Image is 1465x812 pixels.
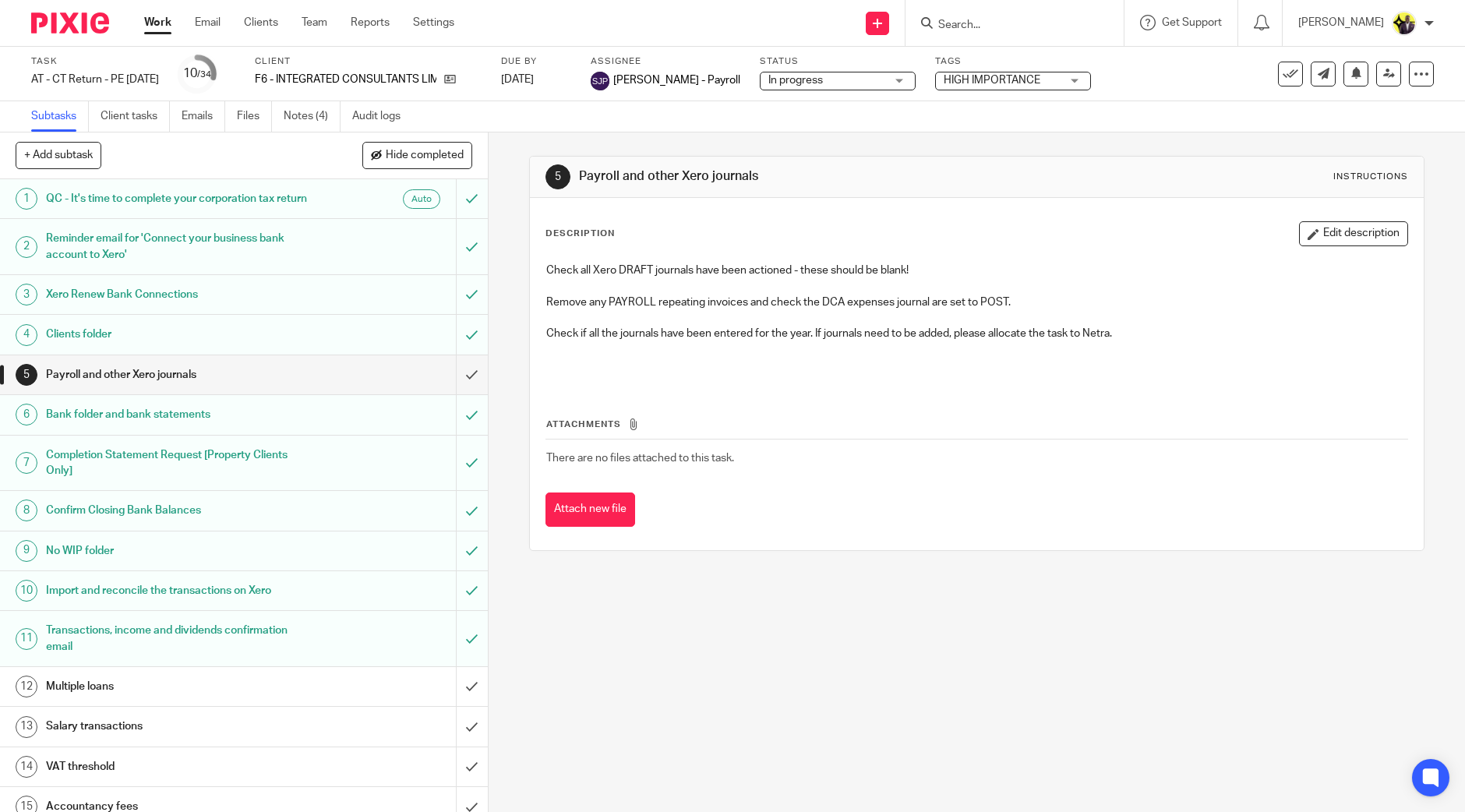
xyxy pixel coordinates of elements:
[16,324,37,346] div: 4
[403,189,440,209] div: Auto
[46,443,309,483] h1: Completion Statement Request [Property Clients Only]
[16,540,37,562] div: 9
[16,756,37,778] div: 14
[501,55,571,68] label: Due by
[284,101,341,132] a: Notes (4)
[16,188,37,210] div: 1
[46,323,309,346] h1: Clients folder
[1392,11,1417,36] img: Yemi-Starbridge.jpg
[46,283,309,306] h1: Xero Renew Bank Connections
[16,364,37,386] div: 5
[579,168,1010,185] h1: Payroll and other Xero journals
[545,228,615,240] p: Description
[255,72,436,87] p: F6 - INTEGRATED CONSULTANTS LIMITED
[46,499,309,522] h1: Confirm Closing Bank Balances
[46,579,309,602] h1: Import and reconcile the transactions on Xero
[46,675,309,698] h1: Multiple loans
[613,72,740,88] span: [PERSON_NAME] - Payroll
[1298,15,1384,30] p: [PERSON_NAME]
[546,263,1407,278] p: Check all Xero DRAFT journals have been actioned - these should be blank!
[16,142,101,168] button: + Add subtask
[31,72,159,87] div: AT - CT Return - PE 30-11-2024
[352,101,412,132] a: Audit logs
[16,500,37,521] div: 8
[31,72,159,87] div: AT - CT Return - PE [DATE]
[182,101,225,132] a: Emails
[16,236,37,258] div: 2
[16,580,37,602] div: 10
[183,65,211,83] div: 10
[31,101,89,132] a: Subtasks
[31,55,159,68] label: Task
[1162,17,1222,28] span: Get Support
[46,403,309,426] h1: Bank folder and bank statements
[768,75,823,86] span: In progress
[546,420,621,429] span: Attachments
[16,676,37,697] div: 12
[46,619,309,658] h1: Transactions, income and dividends confirmation email
[46,715,309,738] h1: Salary transactions
[362,142,472,168] button: Hide completed
[413,15,454,30] a: Settings
[546,326,1407,341] p: Check if all the journals have been entered for the year. If journals need to be added, please al...
[760,55,916,68] label: Status
[546,453,734,464] span: There are no files attached to this task.
[46,363,309,387] h1: Payroll and other Xero journals
[935,55,1091,68] label: Tags
[937,19,1077,33] input: Search
[591,72,609,90] img: svg%3E
[16,628,37,650] div: 11
[386,150,464,162] span: Hide completed
[46,539,309,563] h1: No WIP folder
[591,55,740,68] label: Assignee
[302,15,327,30] a: Team
[16,284,37,305] div: 3
[101,101,170,132] a: Client tasks
[144,15,171,30] a: Work
[16,452,37,474] div: 7
[46,227,309,267] h1: Reminder email for 'Connect your business bank account to Xero'
[545,492,635,528] button: Attach new file
[46,187,309,210] h1: QC - It's time to complete your corporation tax return
[545,164,570,189] div: 5
[31,12,109,34] img: Pixie
[546,295,1407,310] p: Remove any PAYROLL repeating invoices and check the DCA expenses journal are set to POST.
[46,755,309,778] h1: VAT threshold
[244,15,278,30] a: Clients
[1299,221,1408,246] button: Edit description
[351,15,390,30] a: Reports
[195,15,221,30] a: Email
[237,101,272,132] a: Files
[197,70,211,79] small: /34
[16,716,37,738] div: 13
[501,74,534,85] span: [DATE]
[1333,171,1408,183] div: Instructions
[16,404,37,425] div: 6
[944,75,1040,86] span: HIGH IMPORTANCE
[255,55,482,68] label: Client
